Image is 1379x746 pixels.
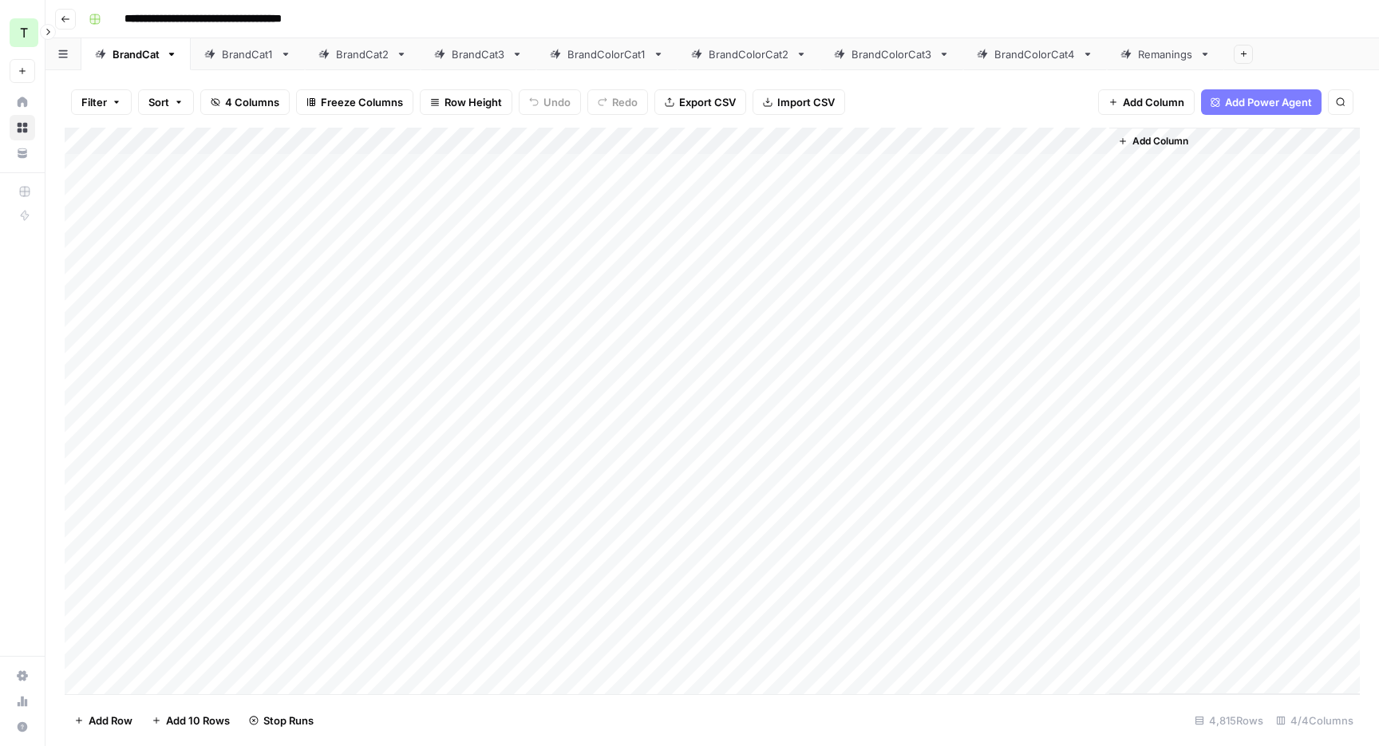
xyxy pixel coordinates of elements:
[452,46,505,62] div: BrandCat3
[445,94,502,110] span: Row Height
[420,89,512,115] button: Row Height
[113,46,160,62] div: BrandCat
[10,13,35,53] button: Workspace: TY SEO Team
[587,89,648,115] button: Redo
[10,115,35,140] a: Browse
[1107,38,1224,70] a: Remanings
[852,46,932,62] div: BrandColorCat3
[1201,89,1322,115] button: Add Power Agent
[10,714,35,740] button: Help + Support
[239,708,323,733] button: Stop Runs
[543,94,571,110] span: Undo
[296,89,413,115] button: Freeze Columns
[536,38,678,70] a: BrandColorCat1
[65,708,142,733] button: Add Row
[10,89,35,115] a: Home
[200,89,290,115] button: 4 Columns
[421,38,536,70] a: BrandCat3
[71,89,132,115] button: Filter
[81,38,191,70] a: BrandCat
[10,689,35,714] a: Usage
[679,94,736,110] span: Export CSV
[753,89,845,115] button: Import CSV
[678,38,820,70] a: BrandColorCat2
[10,140,35,166] a: Your Data
[612,94,638,110] span: Redo
[148,94,169,110] span: Sort
[89,712,132,728] span: Add Row
[1188,708,1270,733] div: 4,815 Rows
[567,46,646,62] div: BrandColorCat1
[1112,131,1195,152] button: Add Column
[1098,89,1195,115] button: Add Column
[1138,46,1193,62] div: Remanings
[777,94,835,110] span: Import CSV
[994,46,1076,62] div: BrandColorCat4
[336,46,389,62] div: BrandCat2
[138,89,194,115] button: Sort
[1123,94,1184,110] span: Add Column
[519,89,581,115] button: Undo
[1132,134,1188,148] span: Add Column
[191,38,305,70] a: BrandCat1
[305,38,421,70] a: BrandCat2
[820,38,963,70] a: BrandColorCat3
[1225,94,1312,110] span: Add Power Agent
[1270,708,1360,733] div: 4/4 Columns
[142,708,239,733] button: Add 10 Rows
[654,89,746,115] button: Export CSV
[263,712,314,728] span: Stop Runs
[963,38,1107,70] a: BrandColorCat4
[709,46,789,62] div: BrandColorCat2
[222,46,274,62] div: BrandCat1
[10,663,35,689] a: Settings
[321,94,403,110] span: Freeze Columns
[20,23,28,42] span: T
[166,712,230,728] span: Add 10 Rows
[81,94,107,110] span: Filter
[225,94,279,110] span: 4 Columns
